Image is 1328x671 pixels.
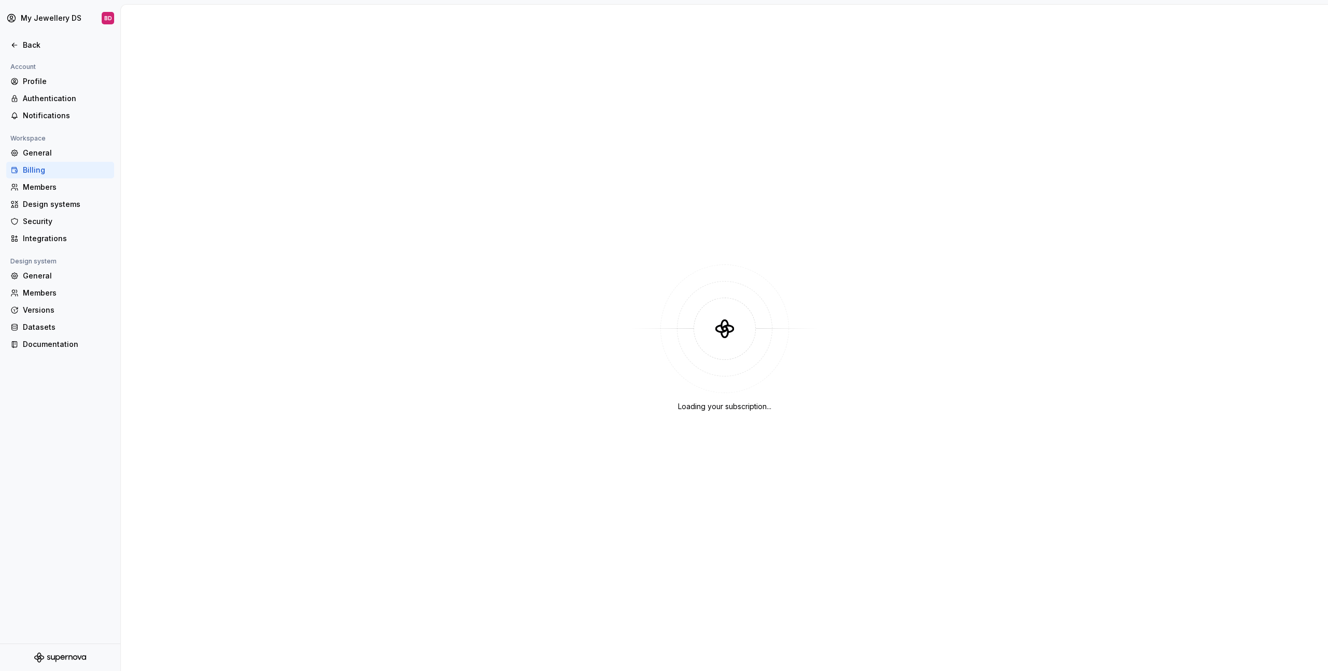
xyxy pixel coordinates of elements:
[23,148,110,158] div: General
[678,401,771,412] div: Loading your subscription...
[6,285,114,301] a: Members
[6,73,114,90] a: Profile
[23,233,110,244] div: Integrations
[23,93,110,104] div: Authentication
[6,107,114,124] a: Notifications
[23,40,110,50] div: Back
[23,182,110,192] div: Members
[23,199,110,209] div: Design systems
[104,14,112,22] div: BD
[6,336,114,353] a: Documentation
[23,216,110,227] div: Security
[23,322,110,332] div: Datasets
[6,319,114,336] a: Datasets
[23,76,110,87] div: Profile
[6,196,114,213] a: Design systems
[6,268,114,284] a: General
[23,110,110,121] div: Notifications
[21,13,81,23] div: My Jewellery DS
[34,652,86,663] svg: Supernova Logo
[23,165,110,175] div: Billing
[23,271,110,281] div: General
[6,302,114,318] a: Versions
[23,339,110,350] div: Documentation
[2,7,118,30] button: My Jewellery DSBD
[6,230,114,247] a: Integrations
[6,37,114,53] a: Back
[6,213,114,230] a: Security
[23,305,110,315] div: Versions
[6,90,114,107] a: Authentication
[6,255,61,268] div: Design system
[6,145,114,161] a: General
[6,162,114,178] a: Billing
[23,288,110,298] div: Members
[6,179,114,195] a: Members
[6,132,50,145] div: Workspace
[6,61,40,73] div: Account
